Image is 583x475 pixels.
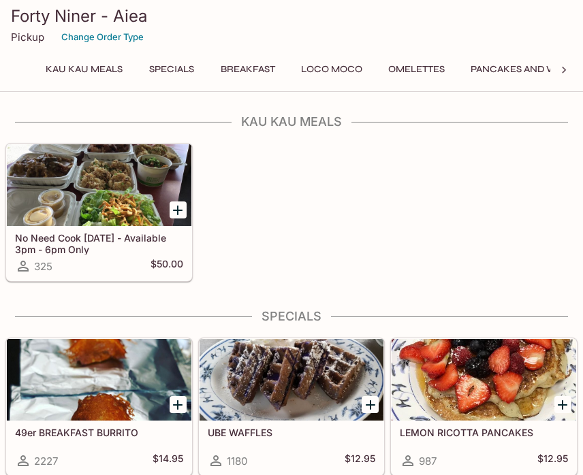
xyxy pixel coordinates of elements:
h5: 49er BREAKFAST BURRITO [15,427,183,438]
h5: $14.95 [153,453,183,469]
h5: $50.00 [151,258,183,274]
button: Kau Kau Meals [38,60,130,79]
div: LEMON RICOTTA PANCAKES [392,339,576,421]
h3: Forty Niner - Aiea [11,5,572,27]
button: Breakfast [213,60,283,79]
button: Change Order Type [55,27,150,48]
span: 2227 [34,455,58,468]
button: Specials [141,60,202,79]
button: Loco Moco [294,60,370,79]
h4: Specials [5,309,578,324]
button: Add LEMON RICOTTA PANCAKES [554,396,571,413]
h5: $12.95 [537,453,568,469]
span: 1180 [227,455,247,468]
h5: No Need Cook [DATE] - Available 3pm - 6pm Only [15,232,183,255]
button: Omelettes [381,60,452,79]
button: Add No Need Cook Today - Available 3pm - 6pm Only [170,201,187,218]
span: 325 [34,260,52,273]
a: No Need Cook [DATE] - Available 3pm - 6pm Only325$50.00 [6,144,192,281]
h5: LEMON RICOTTA PANCAKES [400,427,568,438]
h5: $12.95 [345,453,375,469]
button: Add UBE WAFFLES [362,396,379,413]
div: UBE WAFFLES [200,339,384,421]
div: 49er BREAKFAST BURRITO [7,339,191,421]
h5: UBE WAFFLES [208,427,376,438]
button: Add 49er BREAKFAST BURRITO [170,396,187,413]
span: 987 [419,455,437,468]
div: No Need Cook Today - Available 3pm - 6pm Only [7,144,191,226]
h4: Kau Kau Meals [5,114,578,129]
p: Pickup [11,31,44,44]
